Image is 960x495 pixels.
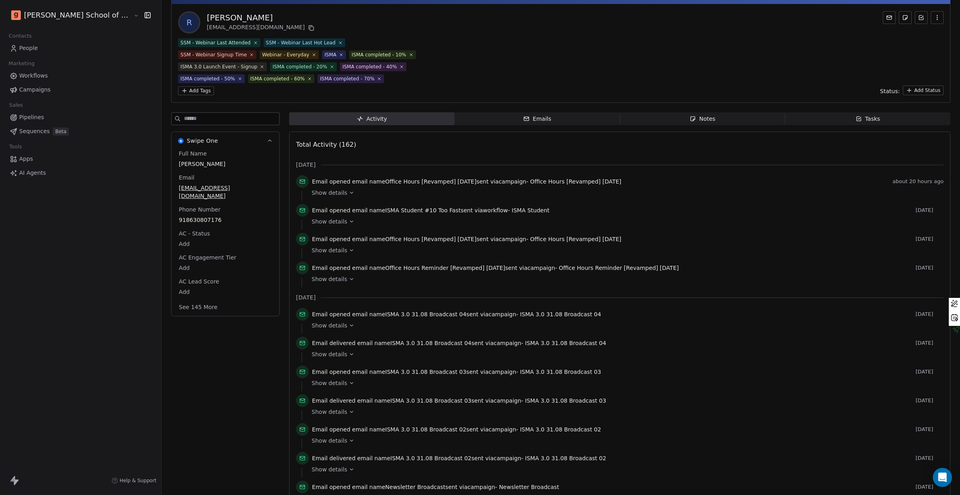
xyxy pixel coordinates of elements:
span: Office Hours Reminder [Revamped] [DATE] [559,265,679,271]
button: Swipe OneSwipe One [172,132,279,150]
span: Office Hours [Revamped] [DATE] [385,236,476,242]
span: [PERSON_NAME] [179,160,272,168]
a: Show details [312,218,938,226]
a: Pipelines [6,111,155,124]
span: ISMA 3.0 31.08 Broadcast 02 [520,426,601,433]
span: Full Name [177,150,208,158]
div: SSM - Webinar Last Hot Lead [266,39,336,46]
span: Show details [312,379,347,387]
span: Email opened [312,178,350,185]
span: Email opened [312,311,350,317]
span: email name sent via workflow - [312,206,549,214]
span: Newsletter Broadcast [385,484,445,490]
div: [EMAIL_ADDRESS][DOMAIN_NAME] [207,23,316,33]
span: [DATE] [916,207,944,214]
span: Marketing [5,58,38,70]
span: email name sent via campaign - [312,454,606,462]
span: Show details [312,408,347,416]
span: ISMA Student #10 Too Fast [385,207,461,214]
span: Show details [312,218,347,226]
span: Office Hours [Revamped] [DATE] [530,178,621,185]
span: email name sent via campaign - [312,425,601,433]
span: Tools [6,141,25,153]
a: AI Agents [6,166,155,180]
span: Email delivered [312,397,355,404]
div: SSM - Webinar Last Attended [180,39,250,46]
span: Show details [312,189,347,197]
a: Apps [6,152,155,166]
a: Workflows [6,69,155,82]
span: Beta [53,128,69,136]
span: email name sent via campaign - [312,178,621,186]
span: [DATE] [916,236,944,242]
div: ISMA completed - 10% [352,51,406,58]
span: [DATE] [916,397,944,404]
div: ISMA completed - 20% [272,63,327,70]
span: Add [179,288,272,296]
span: Swipe One [187,137,218,145]
span: Email [177,174,196,182]
span: [DATE] [916,455,944,461]
span: [DATE] [916,426,944,433]
span: ISMA 3.0 31.08 Broadcast 03 [385,369,466,375]
button: Add Status [903,86,944,95]
span: Contacts [5,30,35,42]
a: Campaigns [6,83,155,96]
button: [PERSON_NAME] School of Finance LLP [10,8,128,22]
span: Sequences [19,127,50,136]
span: Total Activity (162) [296,141,356,148]
span: Workflows [19,72,48,80]
div: [PERSON_NAME] [207,12,316,23]
span: Show details [312,350,347,358]
img: Goela%20School%20Logos%20(4).png [11,10,21,20]
span: Email opened [312,236,350,242]
span: [DATE] [296,161,316,169]
span: Newsletter Broadcast [499,484,559,490]
span: AI Agents [19,169,46,177]
span: Email opened [312,369,350,375]
span: ISMA 3.0 31.08 Broadcast 04 [385,311,466,317]
span: Office Hours [Revamped] [DATE] [530,236,621,242]
span: email name sent via campaign - [312,339,606,347]
div: ISMA 3.0 Launch Event - Signup [180,63,257,70]
span: AC - Status [177,230,212,238]
span: Show details [312,321,347,329]
span: [DATE] [916,340,944,346]
div: ISMA completed - 40% [342,63,397,70]
a: Show details [312,379,938,387]
span: ISMA 3.0 31.08 Broadcast 04 [390,340,472,346]
div: ISMA [324,51,336,58]
span: [DATE] [916,311,944,317]
span: email name sent via campaign - [312,235,621,243]
span: Campaigns [19,86,50,94]
span: People [19,44,38,52]
span: Add [179,240,272,248]
span: email name sent via campaign - [312,264,679,272]
span: [PERSON_NAME] School of Finance LLP [24,10,132,20]
span: Sales [6,99,26,111]
span: ISMA 3.0 31.08 Broadcast 04 [520,311,601,317]
span: Show details [312,246,347,254]
span: ISMA 3.0 31.08 Broadcast 04 [525,340,606,346]
span: Pipelines [19,113,44,122]
div: Swipe OneSwipe One [172,150,279,316]
span: email name sent via campaign - [312,483,559,491]
div: Webinar - Everyday [262,51,309,58]
div: Tasks [856,115,880,123]
span: ISMA 3.0 31.08 Broadcast 03 [520,369,601,375]
span: ISMA 3.0 31.08 Broadcast 02 [385,426,466,433]
span: email name sent via campaign - [312,397,606,405]
span: Office Hours [Revamped] [DATE] [385,178,476,185]
a: SequencesBeta [6,125,155,138]
div: Notes [690,115,715,123]
div: ISMA completed - 70% [320,75,374,82]
span: Add [179,264,272,272]
span: ISMA 3.0 31.08 Broadcast 03 [390,397,472,404]
a: Show details [312,275,938,283]
a: Help & Support [112,477,156,484]
span: Email delivered [312,340,355,346]
div: Open Intercom Messenger [933,468,952,487]
a: People [6,42,155,55]
span: about 20 hours ago [892,178,944,185]
span: ISMA 3.0 31.08 Broadcast 02 [390,455,472,461]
